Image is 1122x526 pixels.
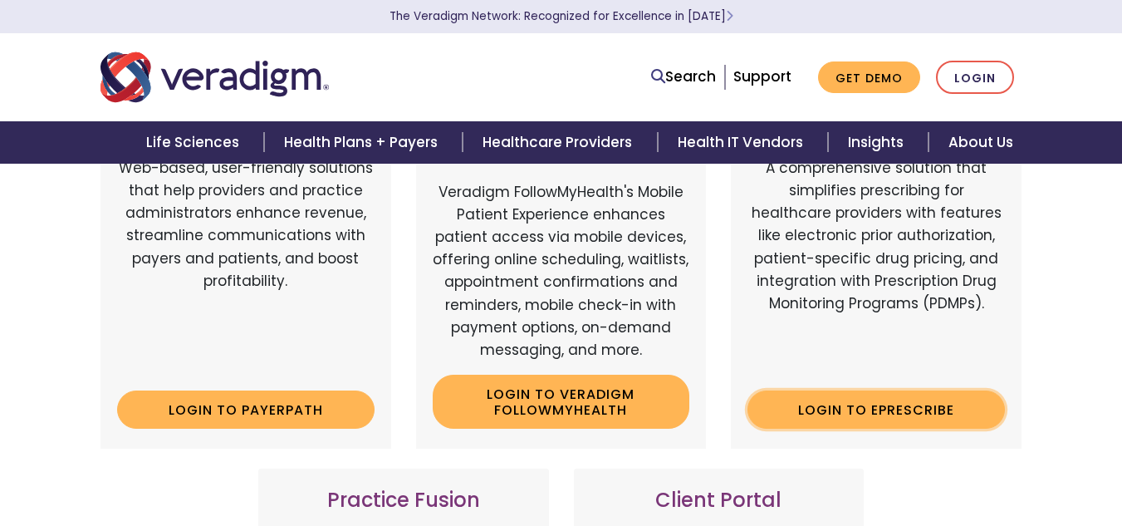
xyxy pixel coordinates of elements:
[463,121,657,164] a: Healthcare Providers
[433,181,690,362] p: Veradigm FollowMyHealth's Mobile Patient Experience enhances patient access via mobile devices, o...
[126,121,264,164] a: Life Sciences
[818,61,920,94] a: Get Demo
[390,8,733,24] a: The Veradigm Network: Recognized for Excellence in [DATE]Learn More
[117,157,375,377] p: Web-based, user-friendly solutions that help providers and practice administrators enhance revenu...
[726,8,733,24] span: Learn More
[651,66,716,88] a: Search
[747,157,1005,377] p: A comprehensive solution that simplifies prescribing for healthcare providers with features like ...
[275,489,532,513] h3: Practice Fusion
[828,121,928,164] a: Insights
[590,489,848,513] h3: Client Portal
[733,66,791,86] a: Support
[433,375,690,429] a: Login to Veradigm FollowMyHealth
[658,121,828,164] a: Health IT Vendors
[100,50,329,105] img: Veradigm logo
[264,121,463,164] a: Health Plans + Payers
[936,61,1014,95] a: Login
[747,391,1005,429] a: Login to ePrescribe
[117,391,375,429] a: Login to Payerpath
[928,121,1033,164] a: About Us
